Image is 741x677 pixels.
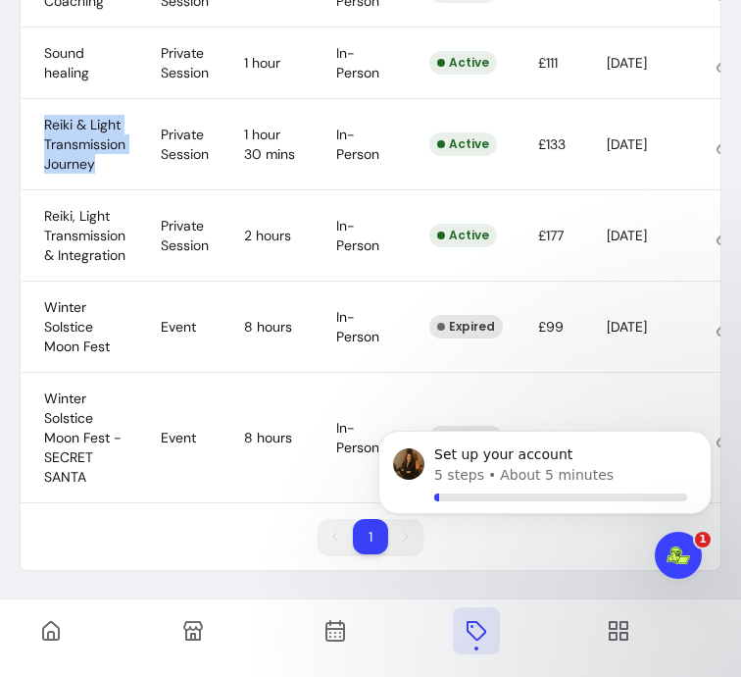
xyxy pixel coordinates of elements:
div: Active [429,132,497,156]
span: 1 hour 30 mins [244,126,295,163]
span: £177 [538,227,564,244]
span: Event [161,429,196,446]
span: Winter Solstice Moon Fest - SECRET SANTA [44,390,122,486]
span: [DATE] [607,318,647,336]
span: In-Person [336,44,379,81]
span: Private Session [161,126,209,163]
span: Reiki & Light Transmission Journey [44,116,125,173]
span: 2 hours [244,227,291,244]
iframe: Intercom live chat [655,532,702,579]
span: [DATE] [607,227,647,244]
iframe: Intercom notifications message [349,408,741,624]
nav: pagination navigation [308,509,433,564]
span: Reiki, Light Transmission & Integration [44,207,125,264]
span: 1 hour [244,54,280,72]
span: Sound healing [44,44,89,81]
span: In-Person [336,419,379,456]
span: In-Person [336,217,379,254]
span: 8 hours [244,429,292,446]
span: Private Session [161,44,209,81]
span: Winter Solstice Moon Fest [44,298,110,355]
span: In-Person [336,126,379,163]
span: Event [161,318,196,336]
div: Active [429,224,497,247]
span: [DATE] [607,54,647,72]
span: £133 [538,135,566,153]
span: 1 [695,532,711,547]
span: Private Session [161,217,209,254]
span: £99 [538,318,564,336]
div: Active [429,51,497,75]
span: £111 [538,54,558,72]
span: 8 hours [244,318,292,336]
span: In-Person [336,308,379,345]
span: [DATE] [607,135,647,153]
div: Expired [429,315,503,338]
